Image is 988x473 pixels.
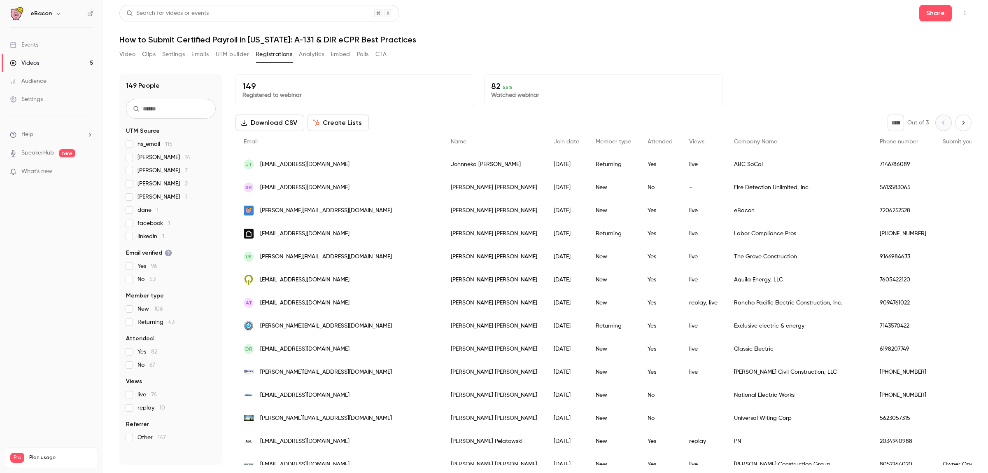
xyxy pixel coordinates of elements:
span: live [137,391,157,399]
div: The Grove Construction [726,245,871,268]
div: Exclusive electric & energy [726,314,871,337]
div: - [681,384,726,407]
div: Yes [639,314,681,337]
div: - [681,176,726,199]
span: 1 [168,220,170,226]
div: [PERSON_NAME] [PERSON_NAME] [443,407,545,430]
span: 82 [151,349,157,355]
div: live [681,153,726,176]
span: 1 [162,234,164,239]
span: [PERSON_NAME][EMAIL_ADDRESS][DOMAIN_NAME] [260,253,392,261]
div: Returning [587,153,639,176]
button: Emails [191,48,209,61]
span: [EMAIL_ADDRESS][DOMAIN_NAME] [260,299,350,307]
div: ABC SoCal [726,153,871,176]
div: - [681,407,726,430]
span: replay [137,404,165,412]
h6: eBacon [30,9,52,18]
div: 7143570422 [871,314,934,337]
div: New [587,268,639,291]
span: UTM Source [126,127,160,135]
div: Yes [639,291,681,314]
div: [PERSON_NAME] [PERSON_NAME] [443,314,545,337]
span: [EMAIL_ADDRESS][DOMAIN_NAME] [260,160,350,169]
div: [PERSON_NAME] [PERSON_NAME] [443,291,545,314]
div: 7206252528 [871,199,934,222]
span: 1 [185,194,187,200]
p: 82 [491,81,716,91]
img: ebacon.com [244,206,254,215]
span: Referrer [126,420,149,429]
span: 55 % [503,84,513,90]
span: linkedin [137,232,164,241]
span: What's new [21,167,52,176]
div: [PERSON_NAME] [PERSON_NAME] [443,199,545,222]
span: Yes [137,348,157,356]
div: Yes [639,430,681,453]
div: No [639,407,681,430]
div: Rancho Pacific Electric Construction, Inc. [726,291,871,314]
span: Views [126,377,142,386]
div: New [587,176,639,199]
button: Next page [955,115,972,131]
div: New [587,384,639,407]
span: Name [451,139,466,145]
div: 5623057315 [871,407,934,430]
div: [PERSON_NAME] Civil Construction, LLC [726,361,871,384]
span: [PERSON_NAME][EMAIL_ADDRESS][DOMAIN_NAME] [260,206,392,215]
span: Plan usage [29,454,93,461]
div: replay, live [681,291,726,314]
div: [DATE] [545,314,587,337]
span: AT [246,299,252,307]
span: 7 [185,168,188,173]
div: [DATE] [545,268,587,291]
div: Returning [587,222,639,245]
span: [EMAIL_ADDRESS][DOMAIN_NAME] [260,229,350,238]
div: live [681,337,726,361]
a: SpeakerHub [21,149,54,157]
span: Returning [137,318,175,326]
span: Member type [126,292,164,300]
div: [PERSON_NAME] [PERSON_NAME] [443,245,545,268]
button: Share [919,5,952,21]
span: 106 [154,306,163,312]
img: universalwiringca.com [244,415,254,421]
img: laborcompliancepros.com [244,229,254,239]
span: [EMAIL_ADDRESS][DOMAIN_NAME] [260,345,350,354]
span: 147 [158,435,166,440]
div: 5613583065 [871,176,934,199]
img: wcgroupinc.com [244,464,254,466]
div: [PHONE_NUMBER] [871,222,934,245]
span: [PERSON_NAME][EMAIL_ADDRESS][DOMAIN_NAME] [260,368,392,377]
div: [PERSON_NAME] [PERSON_NAME] [443,176,545,199]
div: Universal Witing Corp [726,407,871,430]
span: Yes [137,262,157,270]
div: Yes [639,222,681,245]
span: [PERSON_NAME] [137,193,187,201]
button: Top Bar Actions [958,7,972,20]
button: Clips [142,48,156,61]
span: 10 [159,405,165,411]
span: [EMAIL_ADDRESS][DOMAIN_NAME] [260,183,350,192]
div: 7605422120 [871,268,934,291]
span: [PERSON_NAME] [137,180,188,188]
div: live [681,268,726,291]
span: [PERSON_NAME][EMAIL_ADDRESS][DOMAIN_NAME] [260,414,392,423]
span: [EMAIL_ADDRESS][DOMAIN_NAME] [260,437,350,446]
div: 9094761022 [871,291,934,314]
button: Create Lists [308,115,369,131]
span: Views [689,139,704,145]
div: replay [681,430,726,453]
span: Other [137,433,166,442]
span: sR [245,184,252,191]
div: Audience [10,77,47,85]
span: [EMAIL_ADDRESS][DOMAIN_NAME] [260,391,350,400]
p: 149 [242,81,467,91]
span: Member type [596,139,631,145]
div: [DATE] [545,153,587,176]
div: New [587,245,639,268]
div: National Electric Works [726,384,871,407]
span: Phone number [880,139,918,145]
div: [PERSON_NAME] [PERSON_NAME] [443,268,545,291]
div: Yes [639,199,681,222]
